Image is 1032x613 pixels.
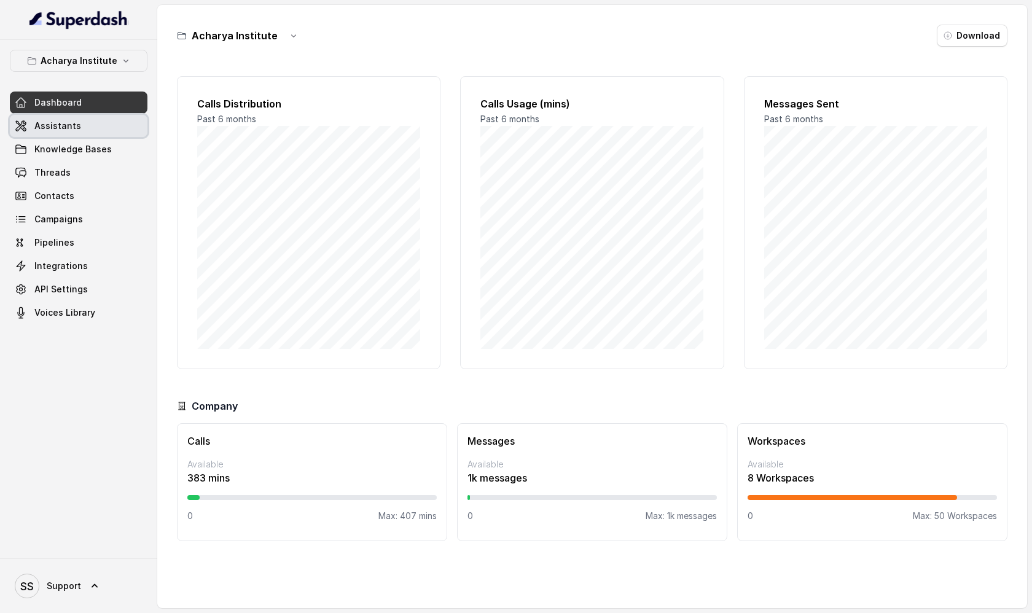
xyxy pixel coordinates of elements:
span: Contacts [34,190,74,202]
a: Pipelines [10,232,147,254]
span: Pipelines [34,236,74,249]
a: Contacts [10,185,147,207]
text: SS [20,580,34,593]
p: 1k messages [467,470,717,485]
h2: Calls Distribution [197,96,420,111]
span: Past 6 months [197,114,256,124]
a: API Settings [10,278,147,300]
p: 8 Workspaces [748,470,997,485]
img: light.svg [29,10,128,29]
p: Max: 1k messages [646,510,717,522]
span: Voices Library [34,306,95,319]
a: Knowledge Bases [10,138,147,160]
p: Available [187,458,437,470]
span: API Settings [34,283,88,295]
h2: Messages Sent [764,96,987,111]
span: Knowledge Bases [34,143,112,155]
button: Acharya Institute [10,50,147,72]
a: Voices Library [10,302,147,324]
p: Available [748,458,997,470]
span: Campaigns [34,213,83,225]
p: Max: 407 mins [378,510,437,522]
p: 0 [187,510,193,522]
p: 0 [467,510,473,522]
span: Support [47,580,81,592]
a: Integrations [10,255,147,277]
span: Threads [34,166,71,179]
span: Dashboard [34,96,82,109]
h3: Calls [187,434,437,448]
p: 383 mins [187,470,437,485]
a: Threads [10,162,147,184]
a: Assistants [10,115,147,137]
span: Past 6 months [764,114,823,124]
p: Max: 50 Workspaces [913,510,997,522]
a: Support [10,569,147,603]
span: Assistants [34,120,81,132]
h3: Messages [467,434,717,448]
h3: Acharya Institute [192,28,278,43]
h2: Calls Usage (mins) [480,96,703,111]
h3: Company [192,399,238,413]
span: Integrations [34,260,88,272]
p: 0 [748,510,753,522]
a: Dashboard [10,92,147,114]
p: Acharya Institute [41,53,117,68]
span: Past 6 months [480,114,539,124]
a: Campaigns [10,208,147,230]
h3: Workspaces [748,434,997,448]
button: Download [937,25,1007,47]
p: Available [467,458,717,470]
